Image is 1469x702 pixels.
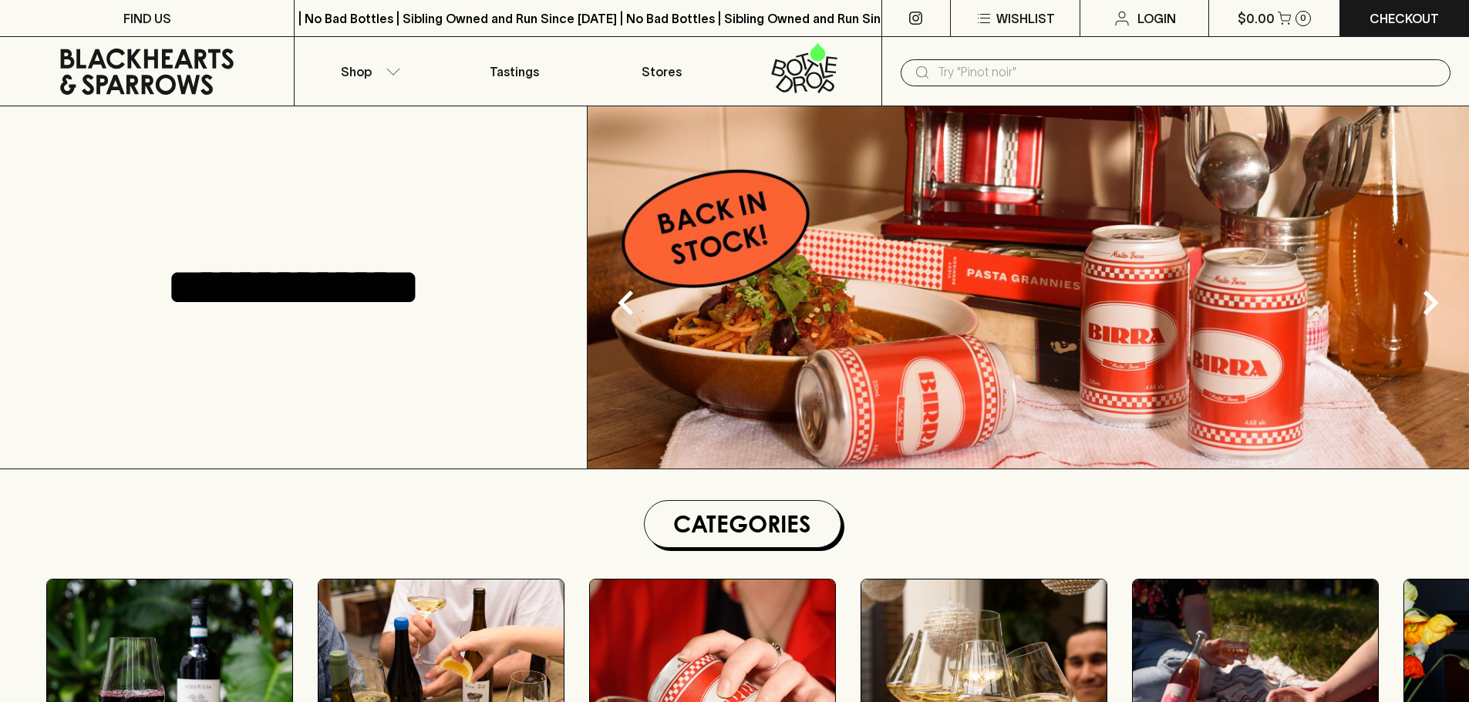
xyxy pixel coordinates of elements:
[1300,14,1306,22] p: 0
[441,37,588,106] a: Tastings
[1137,9,1176,28] p: Login
[295,37,441,106] button: Shop
[1400,272,1461,334] button: Next
[651,507,834,541] h1: Categories
[938,60,1438,85] input: Try "Pinot noir"
[588,106,1469,469] img: optimise
[642,62,682,81] p: Stores
[341,62,372,81] p: Shop
[490,62,539,81] p: Tastings
[588,37,735,106] a: Stores
[595,272,657,334] button: Previous
[123,9,171,28] p: FIND US
[996,9,1055,28] p: Wishlist
[1238,9,1275,28] p: $0.00
[1370,9,1439,28] p: Checkout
